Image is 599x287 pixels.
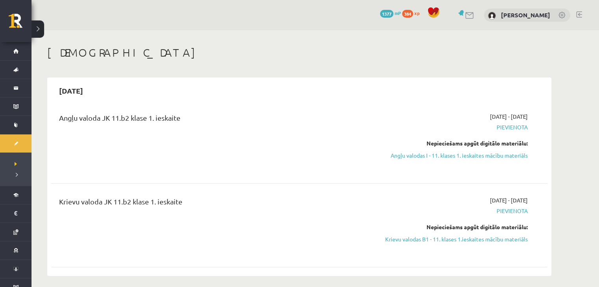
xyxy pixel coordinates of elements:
div: Angļu valoda JK 11.b2 klase 1. ieskaite [59,112,367,127]
span: 384 [402,10,413,18]
div: Nepieciešams apgūt digitālo materiālu: [379,223,528,231]
h1: [DEMOGRAPHIC_DATA] [47,46,551,59]
a: Angļu valodas I - 11. klases 1. ieskaites mācību materiāls [379,151,528,160]
span: [DATE] - [DATE] [490,112,528,121]
a: Rīgas 1. Tālmācības vidusskola [9,14,32,33]
a: 384 xp [402,10,423,16]
span: [DATE] - [DATE] [490,196,528,204]
span: xp [414,10,419,16]
img: Marta Laķe [488,12,496,20]
a: Krievu valodas B1 - 11. klases 1.ieskaites mācību materiāls [379,235,528,243]
span: Pievienota [379,123,528,131]
div: Nepieciešams apgūt digitālo materiālu: [379,139,528,147]
a: 1377 mP [380,10,401,16]
span: Pievienota [379,207,528,215]
a: [PERSON_NAME] [501,11,550,19]
div: Krievu valoda JK 11.b2 klase 1. ieskaite [59,196,367,211]
span: 1377 [380,10,393,18]
h2: [DATE] [51,81,91,100]
span: mP [395,10,401,16]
